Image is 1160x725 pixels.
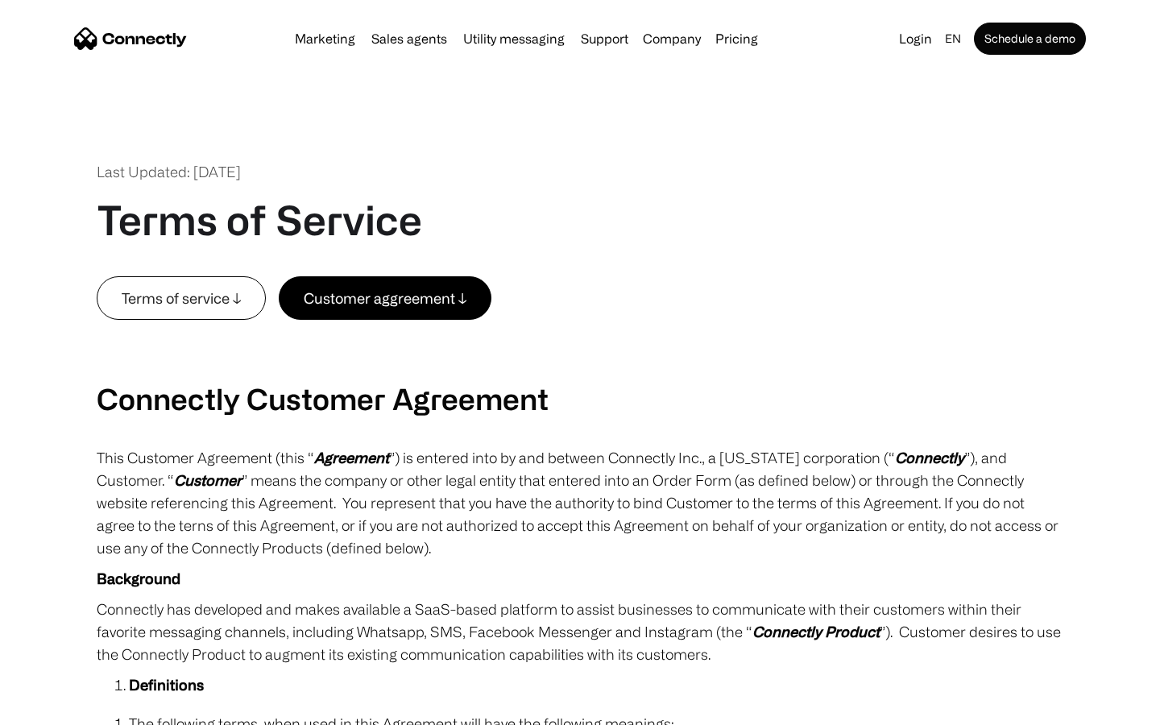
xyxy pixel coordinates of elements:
[74,27,187,51] a: home
[97,350,1063,373] p: ‍
[643,27,701,50] div: Company
[122,287,241,309] div: Terms of service ↓
[97,446,1063,559] p: This Customer Agreement (this “ ”) is entered into by and between Connectly Inc., a [US_STATE] co...
[709,32,764,45] a: Pricing
[895,449,964,466] em: Connectly
[97,320,1063,342] p: ‍
[574,32,635,45] a: Support
[97,570,180,586] strong: Background
[97,196,422,244] h1: Terms of Service
[752,623,880,640] em: Connectly Product
[304,287,466,309] div: Customer aggreement ↓
[129,677,204,693] strong: Definitions
[32,697,97,719] ul: Language list
[638,27,706,50] div: Company
[97,381,1063,416] h2: Connectly Customer Agreement
[457,32,571,45] a: Utility messaging
[97,161,241,183] div: Last Updated: [DATE]
[16,695,97,719] aside: Language selected: English
[288,32,362,45] a: Marketing
[314,449,389,466] em: Agreement
[174,472,242,488] em: Customer
[893,27,938,50] a: Login
[945,27,961,50] div: en
[365,32,454,45] a: Sales agents
[974,23,1086,55] a: Schedule a demo
[97,598,1063,665] p: Connectly has developed and makes available a SaaS-based platform to assist businesses to communi...
[938,27,971,50] div: en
